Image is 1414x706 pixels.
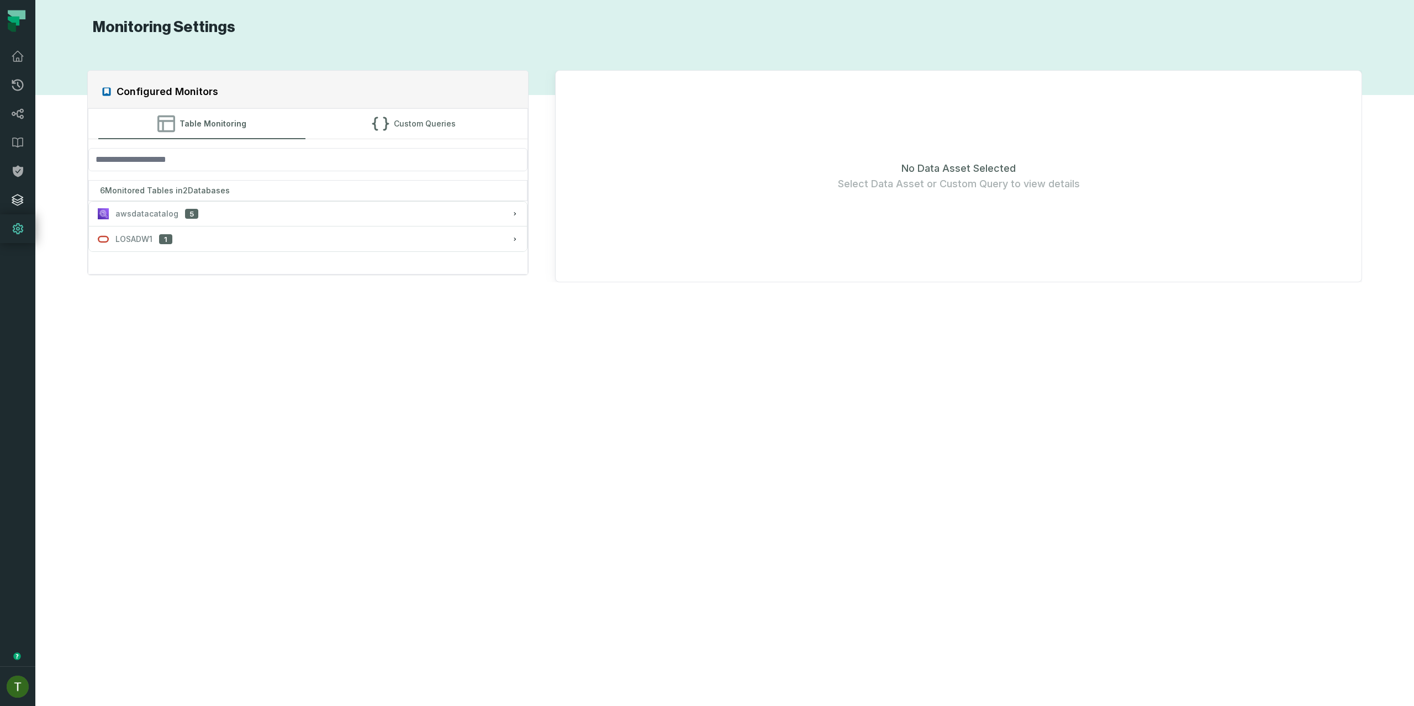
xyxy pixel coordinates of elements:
[12,651,22,661] div: Tooltip anchor
[159,234,172,245] span: 1
[838,176,1080,192] span: Select Data Asset or Custom Query to view details
[117,84,218,99] h2: Configured Monitors
[89,227,527,251] button: LOSADW11
[7,676,29,698] img: avatar of Tomer Galun
[98,109,306,139] button: Table Monitoring
[185,209,198,219] span: 5
[88,180,528,201] div: 6 Monitored Tables in 2 Databases
[89,202,527,226] button: awsdatacatalog5
[87,18,235,37] h1: Monitoring Settings
[115,234,152,245] span: LOSADW1
[901,161,1016,176] span: No Data Asset Selected
[310,109,518,139] button: Custom Queries
[115,208,178,219] span: awsdatacatalog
